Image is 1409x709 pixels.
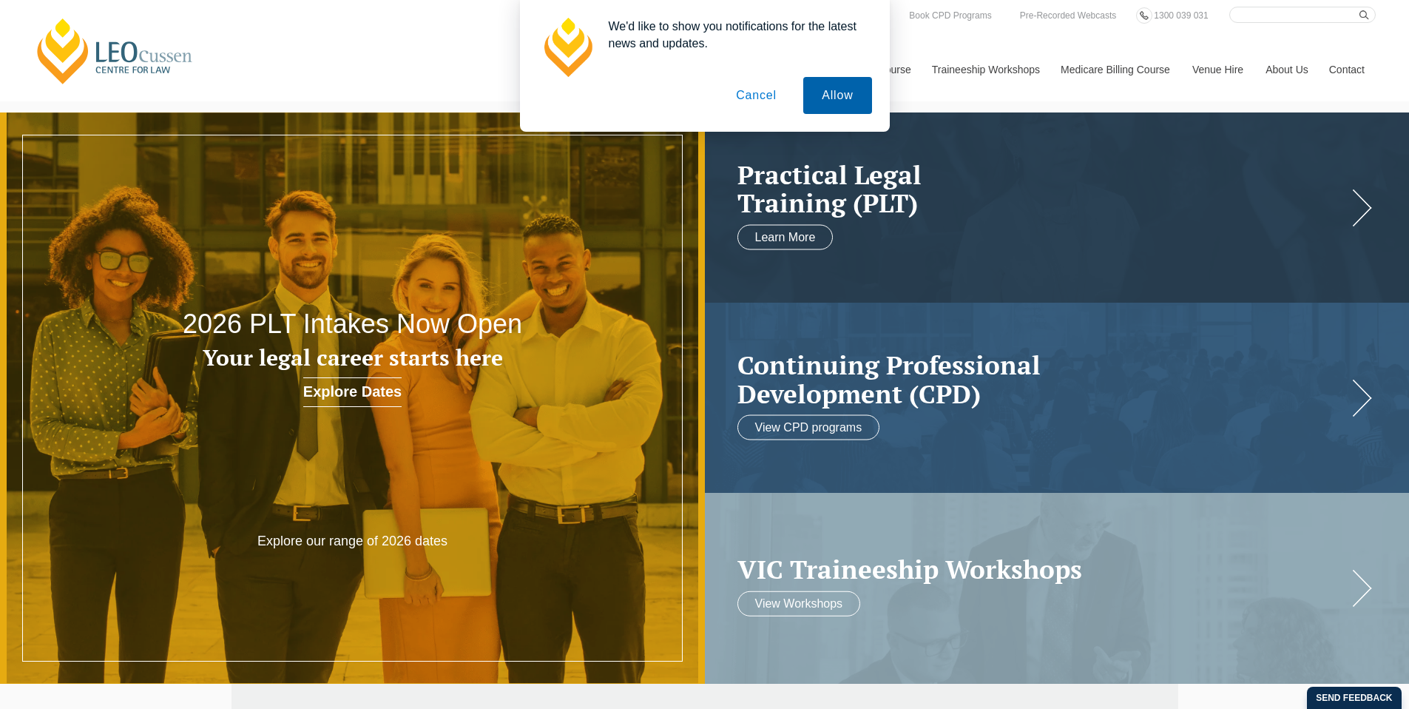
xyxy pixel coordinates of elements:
a: Learn More [737,224,834,249]
h2: 2026 PLT Intakes Now Open [141,309,564,339]
img: notification icon [538,18,597,77]
h2: Practical Legal Training (PLT) [737,160,1348,217]
h3: Your legal career starts here [141,346,564,370]
a: Explore Dates [303,377,402,407]
div: We'd like to show you notifications for the latest news and updates. [597,18,872,52]
a: Continuing ProfessionalDevelopment (CPD) [737,351,1348,408]
button: Allow [803,77,871,114]
h2: Continuing Professional Development (CPD) [737,351,1348,408]
a: View CPD programs [737,415,880,440]
a: VIC Traineeship Workshops [737,555,1348,584]
p: Explore our range of 2026 dates [212,533,493,550]
a: Practical LegalTraining (PLT) [737,160,1348,217]
a: View Workshops [737,591,861,616]
button: Cancel [717,77,795,114]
